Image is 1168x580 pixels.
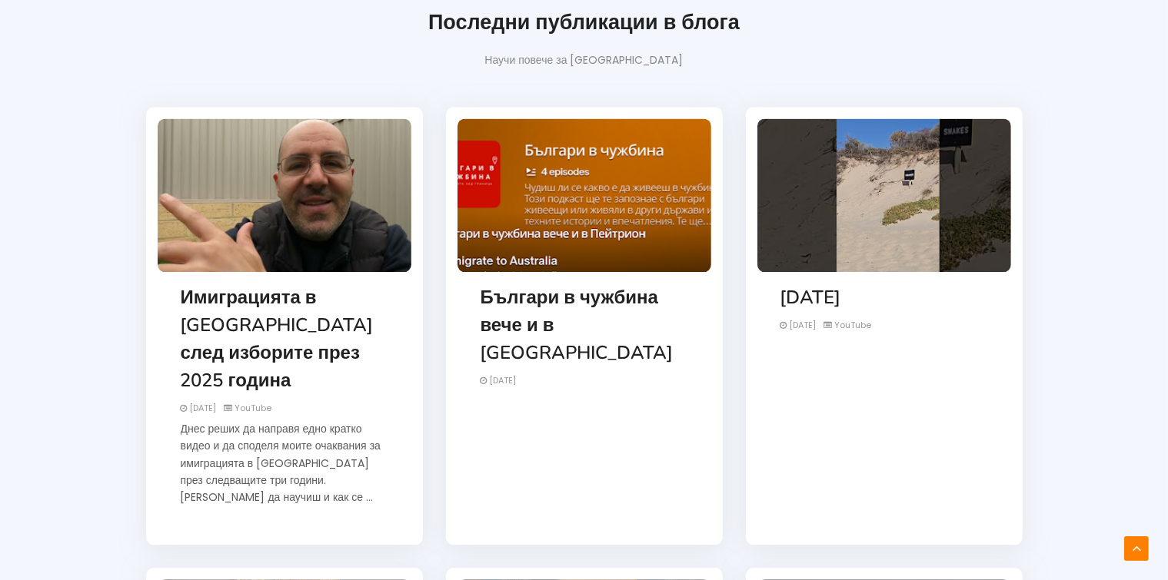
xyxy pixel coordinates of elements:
[146,52,1023,68] p: Научи повече за [GEOGRAPHIC_DATA]
[490,374,517,386] abbr: 09 май
[780,285,841,310] a: [DATE]
[190,402,217,414] abbr: 23 май
[181,420,388,506] p: Днес реших да направя едно кратко видео и да споделя моите очаквания за имиграцията в [GEOGRAPHIC...
[1124,536,1149,561] div: Back to Top
[458,118,711,272] img: Българи в чужбина вече и в Пейтрион
[757,118,1011,272] img: 16 November 2024
[181,285,374,393] a: Имиграцията в [GEOGRAPHIC_DATA] след изборите през 2025 година
[790,319,817,331] abbr: 16 ноември
[225,402,272,414] span: YouTube
[158,118,411,272] img: Имиграцията в Австралия след изборите през 2025 година
[146,8,1023,37] h3: Последни публикации в блога
[824,319,872,331] span: YouTube
[481,285,674,365] a: Българи в чужбина вече и в [GEOGRAPHIC_DATA]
